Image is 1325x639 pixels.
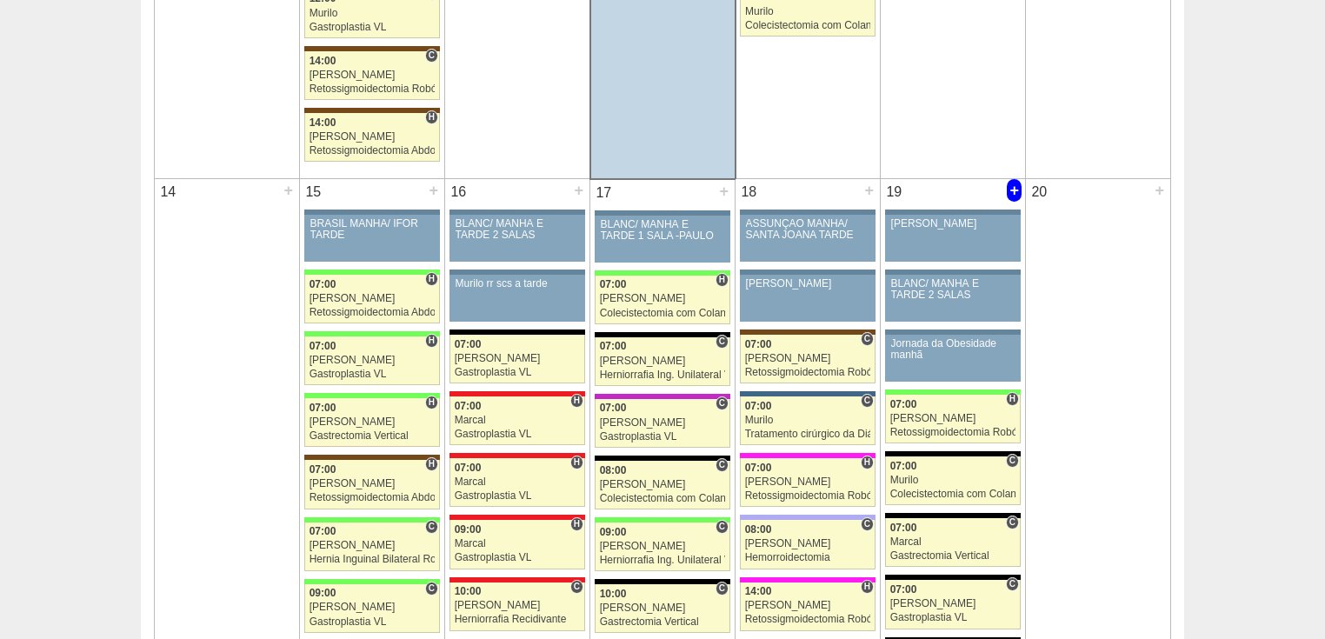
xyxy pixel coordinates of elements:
div: Murilo [890,475,1016,486]
span: Hospital [425,110,438,124]
div: + [426,179,441,202]
div: [PERSON_NAME] [600,417,726,429]
div: [PERSON_NAME] [600,602,726,614]
div: [PERSON_NAME] [890,413,1016,424]
span: Consultório [425,49,438,63]
span: Consultório [861,332,874,346]
span: 07:00 [455,400,482,412]
span: 14:00 [745,585,772,597]
span: 07:00 [745,400,772,412]
div: Key: Brasil [304,517,440,523]
div: Herniorrafia Ing. Unilateral VL [600,555,726,566]
div: Gastroplastia VL [310,616,436,628]
a: C 14:00 [PERSON_NAME] Retossigmoidectomia Robótica [304,51,440,100]
span: Hospital [425,396,438,409]
div: [PERSON_NAME] [600,356,726,367]
div: Key: Brasil [304,331,440,336]
span: 07:00 [310,525,336,537]
div: ASSUNÇÃO MANHÃ/ SANTA JOANA TARDE [746,218,870,241]
span: 09:00 [455,523,482,536]
div: Gastroplastia VL [455,367,581,378]
a: C 07:00 [PERSON_NAME] Hernia Inguinal Bilateral Robótica [304,523,440,571]
div: BLANC/ MANHÃ E TARDE 2 SALAS [456,218,580,241]
span: Consultório [716,458,729,472]
a: H 07:00 [PERSON_NAME] Retossigmoidectomia Abdominal VL [304,275,440,323]
span: Hospital [570,517,583,531]
span: Consultório [425,582,438,596]
div: Key: Maria Braido [595,394,730,399]
div: Marcal [890,536,1016,548]
a: H 14:00 [PERSON_NAME] Retossigmoidectomia Robótica [740,582,876,631]
a: H 07:00 [PERSON_NAME] Gastroplastia VL [304,336,440,385]
a: ASSUNÇÃO MANHÃ/ SANTA JOANA TARDE [740,215,876,262]
div: + [571,179,586,202]
span: 07:00 [890,583,917,596]
span: Hospital [570,394,583,408]
span: Consultório [716,520,729,534]
div: Key: Assunção [449,577,585,582]
div: [PERSON_NAME] [310,70,436,81]
div: Key: Blanc [885,451,1021,456]
div: [PERSON_NAME] [746,278,870,290]
div: Key: Aviso [595,210,730,216]
div: BLANC/ MANHÃ E TARDE 1 SALA -PAULO [601,219,725,242]
span: Consultório [716,582,729,596]
div: Hernia Inguinal Bilateral Robótica [310,554,436,565]
div: Retossigmoidectomia Robótica [745,490,871,502]
a: [PERSON_NAME] [885,215,1021,262]
span: 14:00 [310,116,336,129]
a: C 08:00 [PERSON_NAME] Hemorroidectomia [740,520,876,569]
a: C 07:00 Murilo Tratamento cirúrgico da Diástase do reto abdomem [740,396,876,445]
span: Consultório [861,517,874,531]
div: Key: Santa Joana [304,108,440,113]
div: Key: Blanc [595,456,730,461]
div: Key: Pro Matre [740,453,876,458]
div: Colecistectomia com Colangiografia VL [890,489,1016,500]
a: 07:00 [PERSON_NAME] Gastroplastia VL [449,335,585,383]
div: Marcal [455,538,581,549]
span: 08:00 [745,523,772,536]
div: Key: Aviso [885,329,1021,335]
div: 14 [155,179,182,205]
div: 15 [300,179,327,205]
span: 09:00 [600,526,627,538]
div: Key: Aviso [304,210,440,215]
div: [PERSON_NAME] [310,293,436,304]
div: Gastroplastia VL [600,431,726,443]
a: BLANC/ MANHÃ E TARDE 1 SALA -PAULO [595,216,730,263]
span: Consultório [1006,454,1019,468]
div: Herniorrafia Recidivante [455,614,581,625]
span: 07:00 [310,463,336,476]
div: [PERSON_NAME] [310,355,436,366]
span: 07:00 [310,278,336,290]
span: 07:00 [600,340,627,352]
div: [PERSON_NAME] [600,541,726,552]
div: [PERSON_NAME] [745,538,871,549]
div: Key: Santa Joana [304,46,440,51]
span: 07:00 [310,402,336,414]
a: C 07:00 [PERSON_NAME] Herniorrafia Ing. Unilateral VL [595,337,730,386]
div: Key: Aviso [885,270,1021,275]
span: 14:00 [310,55,336,67]
div: Key: Blanc [449,329,585,335]
div: Gastroplastia VL [455,490,581,502]
div: + [1152,179,1167,202]
div: + [281,179,296,202]
div: Murilo [745,415,871,426]
span: Hospital [861,456,874,469]
div: Murilo [310,8,436,19]
div: Key: Blanc [885,575,1021,580]
div: BLANC/ MANHÃ E TARDE 2 SALAS [891,278,1015,301]
span: 10:00 [600,588,627,600]
div: Herniorrafia Ing. Unilateral VL [600,369,726,381]
a: BLANC/ MANHÃ E TARDE 2 SALAS [449,215,585,262]
a: C 10:00 [PERSON_NAME] Gastrectomia Vertical [595,584,730,633]
div: Key: Aviso [740,270,876,275]
div: Gastrectomia Vertical [600,616,726,628]
span: 07:00 [890,398,917,410]
div: Key: Assunção [449,515,585,520]
span: 07:00 [745,338,772,350]
div: Key: Brasil [595,517,730,523]
a: C 07:00 Marcal Gastrectomia Vertical [885,518,1021,567]
span: Consultório [716,396,729,410]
